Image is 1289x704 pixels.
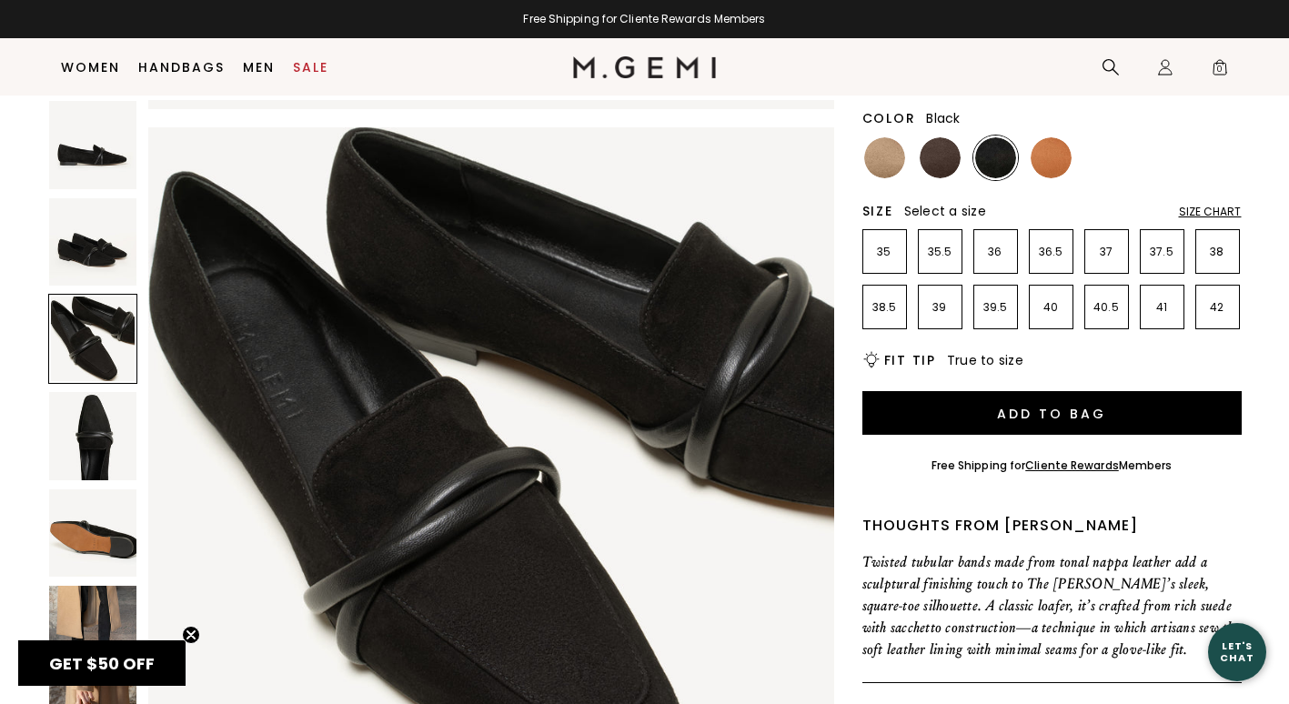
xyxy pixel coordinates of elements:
p: 39 [919,300,962,315]
p: 36 [974,245,1017,259]
p: 42 [1196,300,1239,315]
p: 41 [1141,300,1183,315]
h2: Size [862,204,893,218]
p: 37 [1085,245,1128,259]
div: Thoughts from [PERSON_NAME] [862,515,1242,537]
img: The Brenda [49,101,137,189]
p: 35.5 [919,245,962,259]
span: True to size [947,351,1023,369]
a: Cliente Rewards [1025,458,1119,473]
div: Size Chart [1179,205,1242,219]
a: Sale [293,60,328,75]
img: The Brenda [49,489,137,578]
img: M.Gemi [573,56,716,78]
p: 40.5 [1085,300,1128,315]
p: Twisted tubular bands made from tonal nappa leather add a sculptural finishing touch to The [PERS... [862,551,1242,660]
p: 38 [1196,245,1239,259]
a: Handbags [138,60,225,75]
p: 35 [863,245,906,259]
img: The Brenda [49,392,137,480]
span: GET $50 OFF [49,652,155,675]
img: The Brenda [49,198,137,287]
button: Add to Bag [862,391,1242,435]
h2: Color [862,111,916,126]
p: 40 [1030,300,1072,315]
img: Biscuit [864,137,905,178]
span: Select a size [904,202,986,220]
span: Black [926,109,960,127]
div: Free Shipping for Members [932,458,1173,473]
p: 36.5 [1030,245,1072,259]
div: Let's Chat [1208,640,1266,663]
img: The Brenda [49,586,137,674]
a: Women [61,60,120,75]
div: GET $50 OFFClose teaser [18,640,186,686]
button: Close teaser [182,626,200,644]
a: Men [243,60,275,75]
span: 0 [1211,62,1229,80]
p: 37.5 [1141,245,1183,259]
img: Chocolate [920,137,961,178]
h2: Fit Tip [884,353,936,367]
p: 39.5 [974,300,1017,315]
img: Black [975,137,1016,178]
p: 38.5 [863,300,906,315]
img: Cinnamon [1031,137,1072,178]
